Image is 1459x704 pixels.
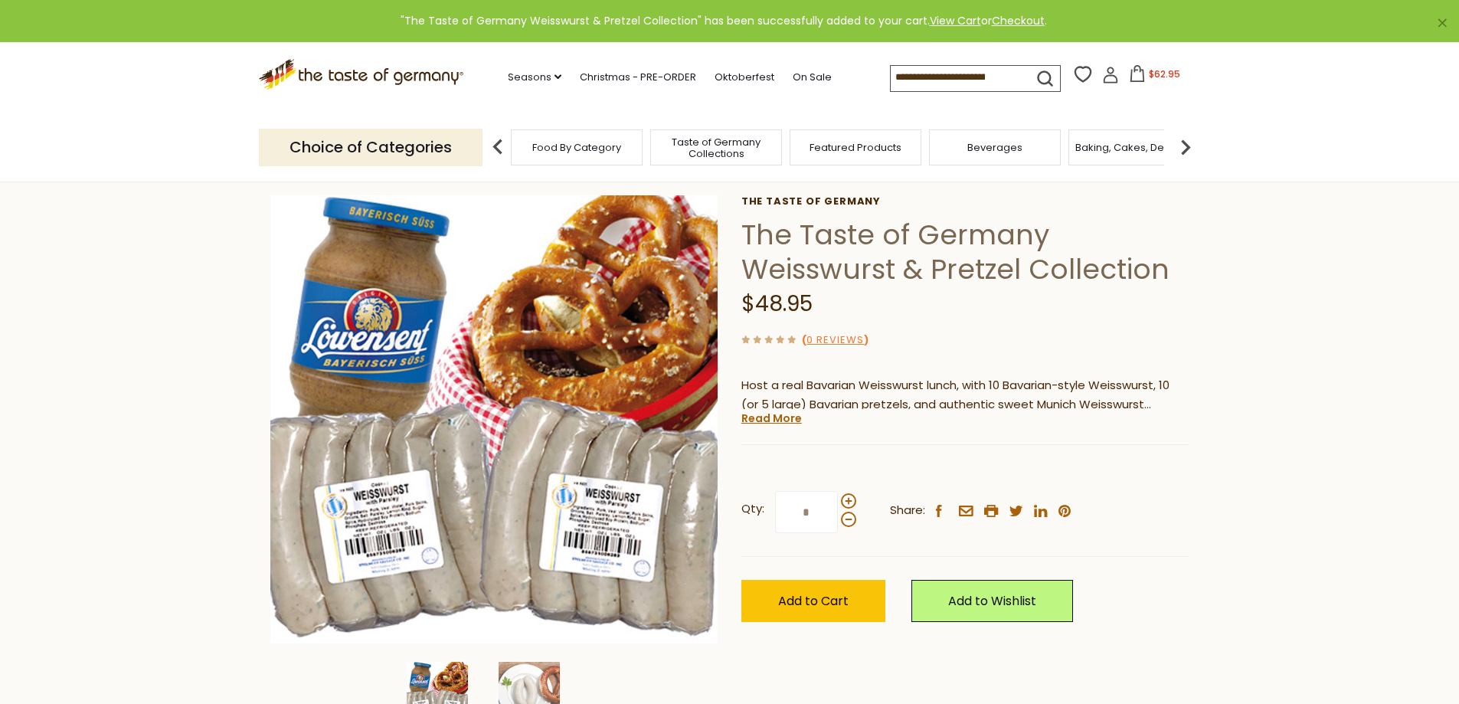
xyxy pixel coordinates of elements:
[890,501,925,520] span: Share:
[270,195,718,643] img: The Taste of Germany Weisswurst & Pretzel Collection
[778,592,849,610] span: Add to Cart
[1170,132,1201,162] img: next arrow
[508,69,561,86] a: Seasons
[715,69,774,86] a: Oktoberfest
[741,218,1189,287] h1: The Taste of Germany Weisswurst & Pretzel Collection
[992,13,1045,28] a: Checkout
[1122,65,1187,88] button: $62.95
[741,195,1189,208] a: The Taste of Germany
[741,580,885,622] button: Add to Cart
[655,136,777,159] a: Taste of Germany Collections
[259,129,483,166] p: Choice of Categories
[806,332,864,349] a: 0 Reviews
[967,142,1022,153] a: Beverages
[483,132,513,162] img: previous arrow
[793,69,832,86] a: On Sale
[802,332,869,347] span: ( )
[580,69,696,86] a: Christmas - PRE-ORDER
[911,580,1073,622] a: Add to Wishlist
[810,142,901,153] a: Featured Products
[741,499,764,519] strong: Qty:
[1438,18,1447,28] a: ×
[12,12,1434,30] div: "The Taste of Germany Weisswurst & Pretzel Collection" has been successfully added to your cart. ...
[741,411,802,426] a: Read More
[741,376,1189,414] p: Host a real Bavarian Weisswurst lunch, with 10 Bavarian-style Weisswurst, 10 (or 5 large) Bavaria...
[1149,67,1180,80] span: $62.95
[532,142,621,153] a: Food By Category
[775,491,838,533] input: Qty:
[1075,142,1194,153] a: Baking, Cakes, Desserts
[741,289,813,319] span: $48.95
[930,13,981,28] a: View Cart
